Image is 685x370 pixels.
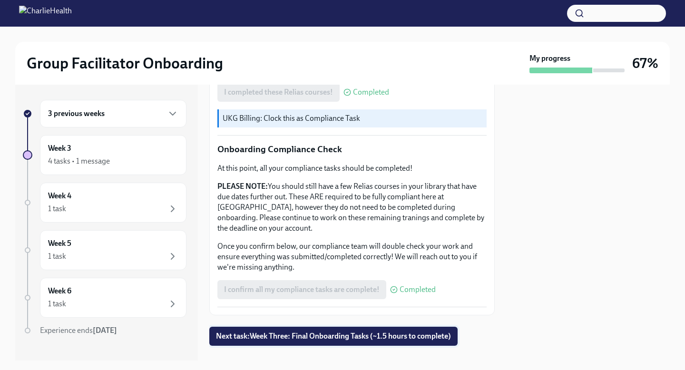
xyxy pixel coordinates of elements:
[23,135,186,175] a: Week 34 tasks • 1 message
[223,113,483,124] p: UKG Billing: Clock this as Compliance Task
[27,54,223,73] h2: Group Facilitator Onboarding
[209,327,458,346] button: Next task:Week Three: Final Onboarding Tasks (~1.5 hours to complete)
[48,108,105,119] h6: 3 previous weeks
[353,88,389,96] span: Completed
[217,182,268,191] strong: PLEASE NOTE:
[23,183,186,223] a: Week 41 task
[632,55,658,72] h3: 67%
[48,299,66,309] div: 1 task
[48,143,71,154] h6: Week 3
[40,100,186,127] div: 3 previous weeks
[48,286,71,296] h6: Week 6
[216,331,451,341] span: Next task : Week Three: Final Onboarding Tasks (~1.5 hours to complete)
[529,53,570,64] strong: My progress
[400,286,436,293] span: Completed
[48,238,71,249] h6: Week 5
[23,278,186,318] a: Week 61 task
[217,143,487,156] p: Onboarding Compliance Check
[40,326,117,335] span: Experience ends
[217,163,487,174] p: At this point, all your compliance tasks should be completed!
[93,326,117,335] strong: [DATE]
[48,191,71,201] h6: Week 4
[23,230,186,270] a: Week 51 task
[19,6,72,21] img: CharlieHealth
[217,241,487,273] p: Once you confirm below, our compliance team will double check your work and ensure everything was...
[48,251,66,262] div: 1 task
[48,204,66,214] div: 1 task
[217,181,487,234] p: You should still have a few Relias courses in your library that have due dates further out. These...
[48,156,110,166] div: 4 tasks • 1 message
